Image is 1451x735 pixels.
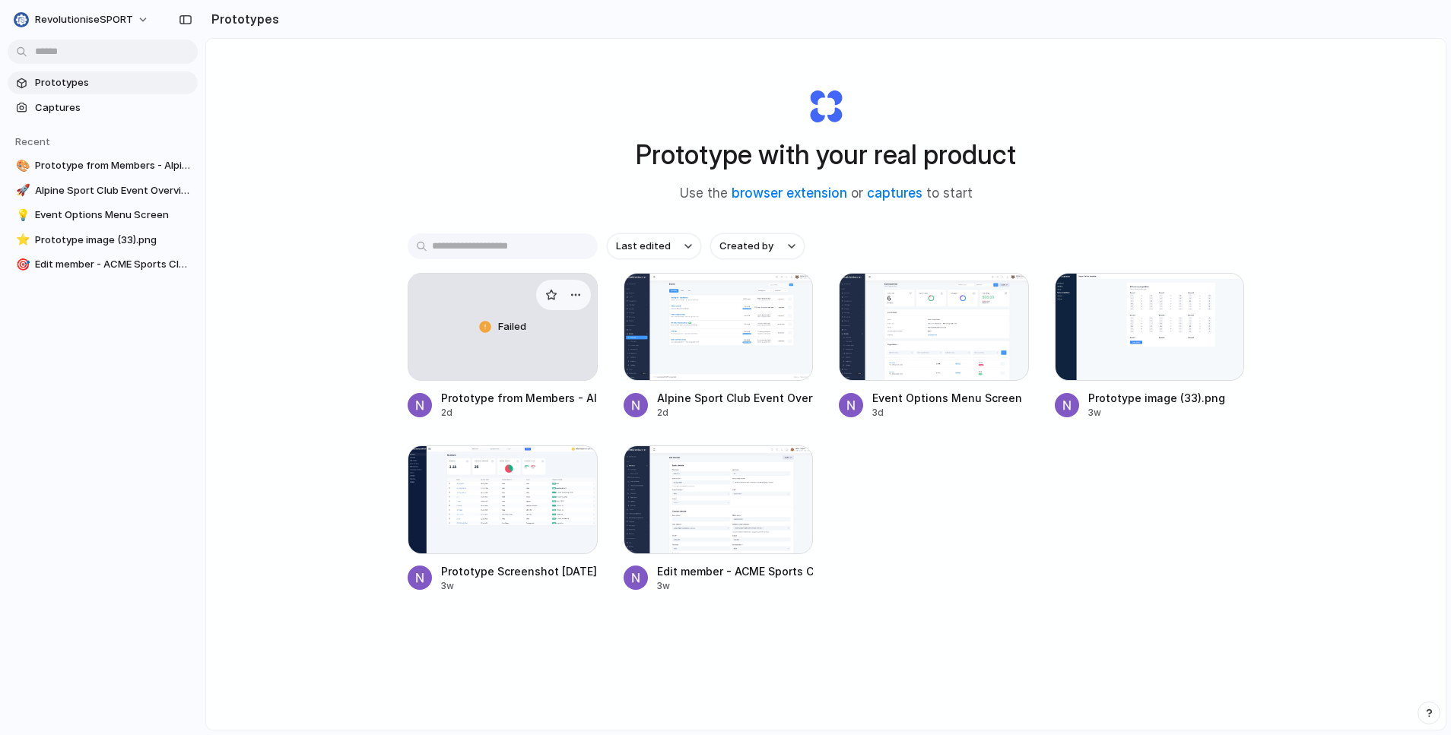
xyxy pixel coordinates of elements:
[35,257,192,272] span: Edit member - ACME Sports Club, (Inc) - revolutioniseSPORT
[1088,406,1225,420] div: 3w
[8,8,157,32] button: revolutioniseSPORT
[8,97,198,119] a: Captures
[680,184,973,204] span: Use the or to start
[14,233,29,248] button: ⭐
[16,207,27,224] div: 💡
[14,158,29,173] button: 🎨
[657,563,814,579] div: Edit member - ACME Sports Club, (Inc) - revolutioniseSPORT
[35,75,192,90] span: Prototypes
[710,233,805,259] button: Created by
[35,183,192,198] span: Alpine Sport Club Event Overview Page
[719,239,773,254] span: Created by
[16,256,27,274] div: 🎯
[35,100,192,116] span: Captures
[14,183,29,198] button: 🚀
[839,273,1029,420] a: Event Options Menu ScreenEvent Options Menu Screen3d
[657,579,814,593] div: 3w
[441,579,598,593] div: 3w
[14,208,29,223] button: 💡
[35,233,192,248] span: Prototype image (33).png
[8,253,198,276] a: 🎯Edit member - ACME Sports Club, (Inc) - revolutioniseSPORT
[15,135,50,147] span: Recent
[16,231,27,249] div: ⭐
[16,182,27,199] div: 🚀
[8,71,198,94] a: Prototypes
[441,563,598,579] div: Prototype Screenshot [DATE] 10.40.08 am.png
[1088,390,1225,406] div: Prototype image (33).png
[872,406,1022,420] div: 3d
[441,406,598,420] div: 2d
[35,158,192,173] span: Prototype from Members - Alpine Sport Club
[8,229,198,252] a: ⭐Prototype image (33).png
[16,157,27,175] div: 🎨
[1055,273,1245,420] a: Prototype image (33).pngPrototype image (33).png3w
[8,179,198,202] a: 🚀Alpine Sport Club Event Overview Page
[8,154,198,177] a: 🎨Prototype from Members - Alpine Sport Club
[498,319,526,334] span: Failed
[14,257,29,272] button: 🎯
[8,204,198,227] a: 💡Event Options Menu Screen
[607,233,701,259] button: Last edited
[657,390,814,406] div: Alpine Sport Club Event Overview Page
[616,239,671,254] span: Last edited
[732,185,847,201] a: browser extension
[624,273,814,420] a: Alpine Sport Club Event Overview PageAlpine Sport Club Event Overview Page2d
[867,185,922,201] a: captures
[636,135,1016,175] h1: Prototype with your real product
[624,445,814,592] a: Edit member - ACME Sports Club, (Inc) - revolutioniseSPORTEdit member - ACME Sports Club, (Inc) -...
[408,273,598,420] a: FailedPrototype from Members - Alpine Sport Club2d
[205,10,279,28] h2: Prototypes
[441,390,598,406] div: Prototype from Members - Alpine Sport Club
[35,12,133,27] span: revolutioniseSPORT
[872,390,1022,406] div: Event Options Menu Screen
[657,406,814,420] div: 2d
[35,208,192,223] span: Event Options Menu Screen
[408,445,598,592] a: Prototype Screenshot 2025-09-03 at 10.40.08 am.pngPrototype Screenshot [DATE] 10.40.08 am.png3w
